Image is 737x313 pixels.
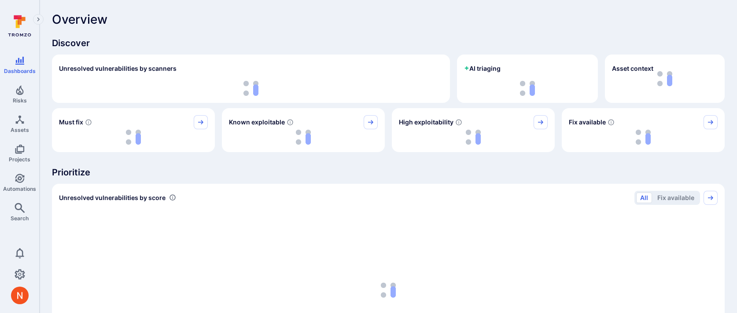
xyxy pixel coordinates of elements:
span: High exploitability [399,118,453,127]
h2: Unresolved vulnerabilities by scanners [59,64,177,73]
button: Fix available [653,193,698,203]
div: Must fix [52,108,215,152]
div: Fix available [562,108,725,152]
span: Risks [13,97,27,104]
h2: AI triaging [464,64,501,73]
div: Neeren Patki [11,287,29,304]
img: Loading... [520,81,535,96]
div: Known exploitable [222,108,385,152]
svg: Risk score >=40 , missed SLA [85,119,92,126]
svg: Vulnerabilities with fix available [608,119,615,126]
span: Search [11,215,29,222]
i: Expand navigation menu [35,16,41,23]
span: Fix available [569,118,606,127]
span: Dashboards [4,68,36,74]
img: Loading... [243,81,258,96]
button: All [636,193,652,203]
div: loading spinner [229,129,378,145]
button: Expand navigation menu [33,14,44,25]
div: Number of vulnerabilities in status 'Open' 'Triaged' and 'In process' grouped by score [169,193,176,202]
div: High exploitability [392,108,555,152]
span: Discover [52,37,725,49]
span: Overview [52,12,107,26]
img: Loading... [636,130,651,145]
div: loading spinner [59,81,443,96]
img: Loading... [126,130,141,145]
div: loading spinner [464,81,591,96]
div: loading spinner [399,129,548,145]
span: Prioritize [52,166,725,178]
span: Known exploitable [229,118,285,127]
span: Projects [9,156,30,163]
span: Automations [3,186,36,192]
img: ACg8ocIprwjrgDQnDsNSk9Ghn5p5-B8DpAKWoJ5Gi9syOE4K59tr4Q=s96-c [11,287,29,304]
div: loading spinner [569,129,718,145]
img: Loading... [296,130,311,145]
img: Loading... [466,130,481,145]
span: Unresolved vulnerabilities by score [59,193,166,202]
div: loading spinner [59,129,208,145]
svg: EPSS score ≥ 0.7 [455,119,462,126]
span: Must fix [59,118,83,127]
span: Asset context [612,64,653,73]
span: Assets [11,127,29,133]
img: Loading... [381,283,396,298]
svg: Confirmed exploitable by KEV [287,119,294,126]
